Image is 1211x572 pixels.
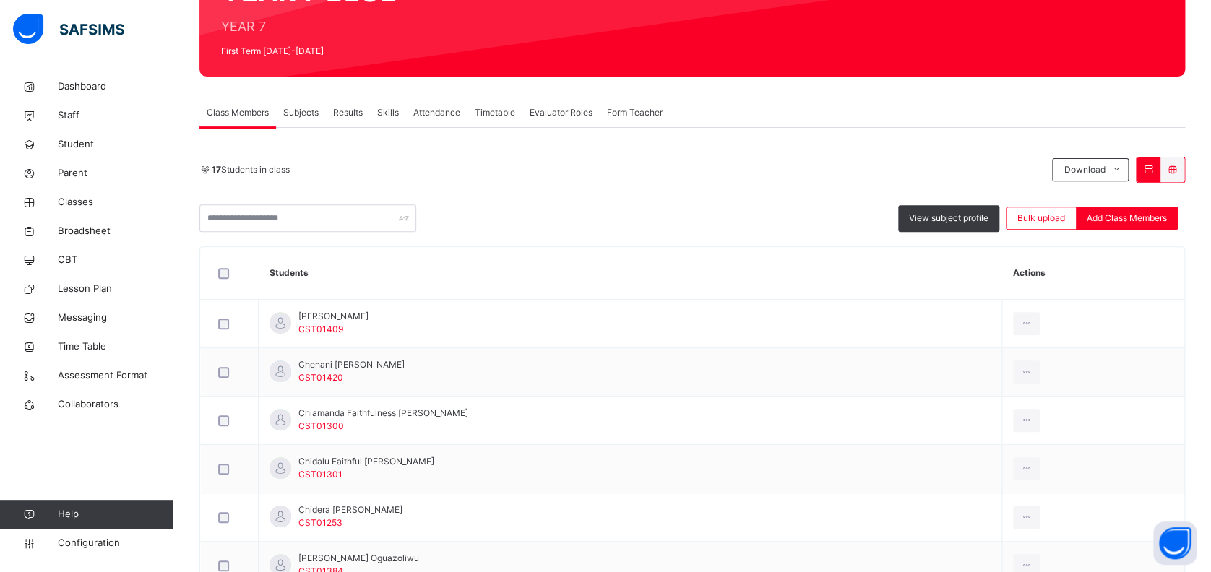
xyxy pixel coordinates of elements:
span: Chidalu Faithful [PERSON_NAME] [298,455,434,468]
span: Broadsheet [58,224,173,238]
b: 17 [212,164,221,175]
span: Staff [58,108,173,123]
span: Student [58,137,173,152]
span: Chiamanda Faithfulness [PERSON_NAME] [298,407,468,420]
img: safsims [13,14,124,44]
span: Evaluator Roles [530,106,592,119]
span: Classes [58,195,173,209]
span: CST01420 [298,372,343,383]
span: View subject profile [909,212,988,225]
span: Chenani [PERSON_NAME] [298,358,405,371]
span: [PERSON_NAME] Oguazoliwu [298,552,419,565]
span: Configuration [58,536,173,550]
span: Messaging [58,311,173,325]
span: Lesson Plan [58,282,173,296]
span: Add Class Members [1087,212,1167,225]
span: Assessment Format [58,368,173,383]
span: Students in class [212,163,290,176]
span: Form Teacher [607,106,663,119]
button: Open asap [1153,521,1197,565]
span: Help [58,507,173,521]
span: Class Members [207,106,269,119]
span: Download [1064,163,1105,176]
span: Attendance [413,106,460,119]
span: Timetable [475,106,515,119]
span: Parent [58,166,173,181]
span: Collaborators [58,397,173,412]
span: Chidera [PERSON_NAME] [298,503,402,516]
span: Dashboard [58,79,173,94]
span: CST01300 [298,420,344,431]
span: Time Table [58,339,173,354]
span: Results [333,106,363,119]
span: CST01301 [298,469,342,480]
span: Skills [377,106,399,119]
span: CBT [58,253,173,267]
th: Students [259,247,1002,300]
th: Actions [1002,247,1184,300]
span: CST01253 [298,517,342,528]
span: [PERSON_NAME] [298,310,369,323]
span: Subjects [283,106,319,119]
span: Bulk upload [1017,212,1065,225]
span: CST01409 [298,324,343,334]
